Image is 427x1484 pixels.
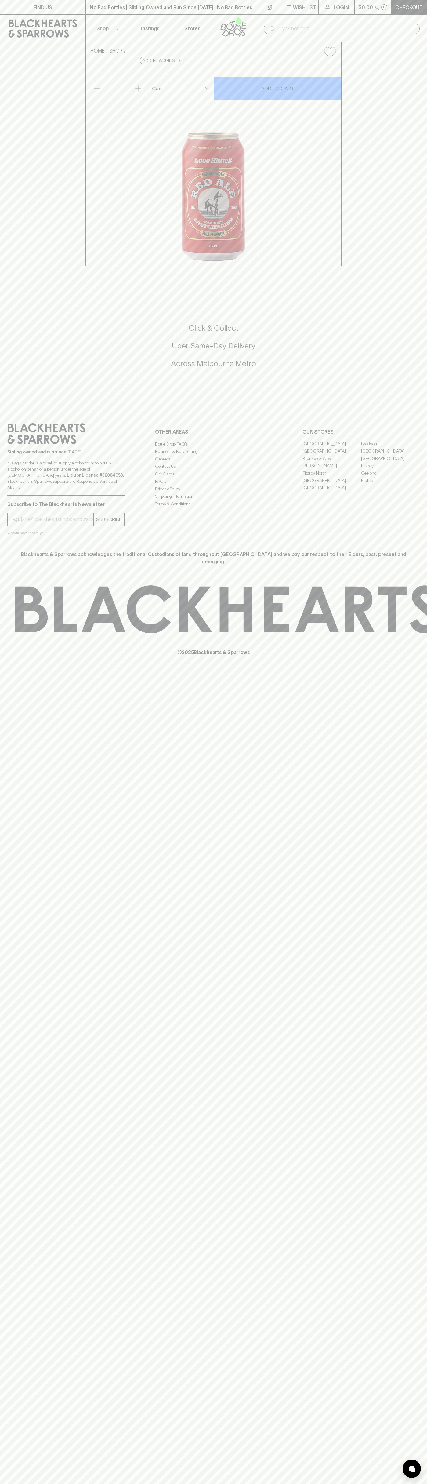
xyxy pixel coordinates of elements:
[155,448,272,455] a: Business & Bulk Gifting
[152,85,161,92] p: Can
[361,462,420,470] a: Fitzroy
[361,455,420,462] a: [GEOGRAPHIC_DATA]
[155,440,272,448] a: Bottle Drop FAQ's
[409,1466,415,1472] img: bubble-icon
[302,477,361,484] a: [GEOGRAPHIC_DATA]
[302,448,361,455] a: [GEOGRAPHIC_DATA]
[361,470,420,477] a: Geelong
[128,15,171,42] a: Tastings
[7,358,420,369] h5: Across Melbourne Metro
[293,4,316,11] p: Wishlist
[184,25,200,32] p: Stores
[12,551,415,565] p: Blackhearts & Sparrows acknowledges the traditional Custodians of land throughout [GEOGRAPHIC_DAT...
[33,4,52,11] p: FIND US
[155,470,272,478] a: Gift Cards
[171,15,214,42] a: Stores
[67,473,123,478] strong: Liquor License #32064953
[302,462,361,470] a: [PERSON_NAME]
[155,428,272,435] p: OTHER AREAS
[361,440,420,448] a: Braddon
[155,485,272,493] a: Privacy Policy
[358,4,373,11] p: $0.00
[302,440,361,448] a: [GEOGRAPHIC_DATA]
[261,85,294,92] p: ADD TO CART
[86,63,341,266] img: 26286.png
[150,82,213,95] div: Can
[361,448,420,455] a: [GEOGRAPHIC_DATA]
[214,77,341,100] button: ADD TO CART
[7,449,125,455] p: Sibling owned and run since [DATE]
[361,477,420,484] a: Prahran
[7,460,125,490] p: It is against the law to sell or supply alcohol to, or to obtain alcohol on behalf of a person un...
[7,299,420,401] div: Call to action block
[302,428,420,435] p: OUR STORES
[395,4,423,11] p: Checkout
[302,455,361,462] a: Brunswick West
[383,5,385,9] p: 0
[12,515,93,524] input: e.g. jane@blackheartsandsparrows.com.au
[140,57,180,64] button: Add to wishlist
[155,493,272,500] a: Shipping Information
[140,25,159,32] p: Tastings
[7,341,420,351] h5: Uber Same-Day Delivery
[7,323,420,333] h5: Click & Collect
[96,516,122,523] p: SUBSCRIBE
[7,500,125,508] p: Subscribe to The Blackhearts Newsletter
[302,470,361,477] a: Fitzroy North
[155,500,272,507] a: Terms & Conditions
[86,15,128,42] button: Shop
[91,48,105,53] a: HOME
[155,455,272,463] a: Careers
[96,25,109,32] p: Shop
[155,478,272,485] a: FAQ's
[94,513,124,526] button: SUBSCRIBE
[7,530,125,536] p: We will never spam you
[322,45,338,60] button: Add to wishlist
[302,484,361,492] a: [GEOGRAPHIC_DATA]
[278,24,415,34] input: Try "Pinot noir"
[334,4,349,11] p: Login
[155,463,272,470] a: Contact Us
[109,48,122,53] a: SHOP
